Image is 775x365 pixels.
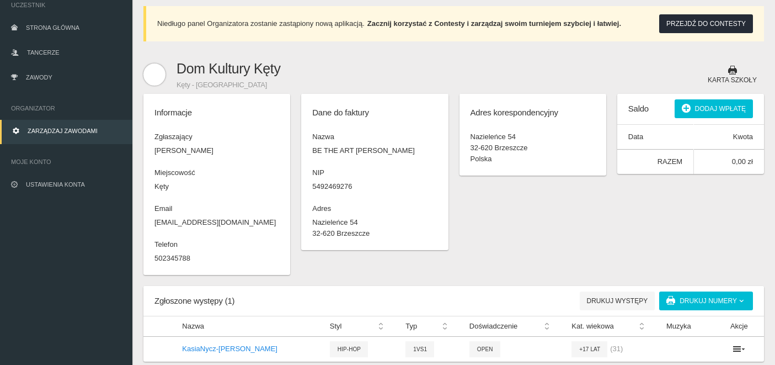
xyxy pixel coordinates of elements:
small: Kęty - [GEOGRAPHIC_DATA] [177,81,701,88]
dt: Adres [312,203,437,214]
dd: 32-620 Brzeszcze [471,142,595,154]
button: Dodaj wpłatę [675,99,753,118]
button: Karta szkoły [701,59,764,93]
th: Data [617,124,694,149]
h1: Dom Kultury Kęty [177,58,701,88]
button: Drukuj występy [580,292,655,310]
dd: 502345788 [154,253,279,264]
span: Hip-hop [330,341,368,357]
span: Moje konto [11,156,121,167]
td: 0,00 zł [694,149,764,174]
span: Open [469,341,500,357]
dd: Nazieleńce 54 [312,217,437,228]
th: Akcje [714,316,764,337]
h6: Zgłoszone występy (1) [154,294,234,307]
span: Tancerze [27,49,59,56]
dd: 32-620 Brzeszcze [312,228,437,239]
p: Kasia Nycz-[PERSON_NAME] [182,343,307,355]
dd: Polska [471,154,595,165]
dt: Miejscowość [154,167,279,178]
span: Niedługo panel Organizatora zostanie zastąpiony nową aplikacją. [157,19,365,28]
td: RAZEM [617,149,694,174]
span: Zawody [26,74,52,81]
dt: Telefon [154,239,279,250]
dd: Kęty [154,181,279,192]
th: Nazwa [171,316,318,337]
th: Styl [319,316,395,337]
dd: [PERSON_NAME] [154,145,279,156]
h6: Dane do faktury [312,106,437,119]
th: Kat. wiekowa [560,316,655,337]
dd: BE THE ART [PERSON_NAME] [312,145,437,156]
button: Przejdź do Contesty [659,14,753,33]
dd: 5492469276 [312,181,437,192]
a: Drukuj numery [659,292,753,310]
th: Typ [394,316,458,337]
strong: Zacznij korzystać z Contesty i zarządzaj swoim turniejem szybciej i łatwiej. [367,19,621,28]
span: Ustawienia konta [26,181,85,188]
dt: Zgłaszający [154,131,279,142]
dd: Nazieleńce 54 [471,131,595,142]
th: Muzyka [655,316,714,337]
span: +17 lat [571,341,607,357]
span: Organizator [11,103,121,114]
h6: Adres korespondencyjny [471,106,595,119]
th: Kwota [694,124,764,149]
span: Strona główna [26,24,79,31]
dt: Nazwa [312,131,437,142]
th: Doświadczenie [458,316,560,337]
span: (31) [610,345,623,353]
span: 1vs1 [405,341,434,357]
img: katarzynanycz29@gmail.com.svg [143,64,165,86]
span: Zarządzaj zawodami [28,128,98,134]
h6: Saldo [628,102,649,115]
dt: NIP [312,167,437,178]
h6: Informacje [154,106,279,119]
dt: Email [154,203,279,214]
dd: [EMAIL_ADDRESS][DOMAIN_NAME] [154,217,279,228]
